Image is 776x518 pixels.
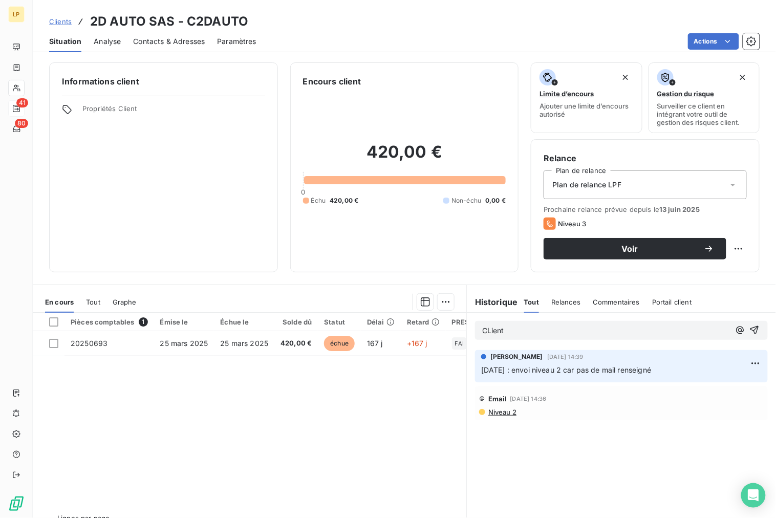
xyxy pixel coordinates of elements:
[90,12,248,31] h3: 2D AUTO SAS - C2DAUTO
[552,180,621,190] span: Plan de relance LPF
[490,352,543,361] span: [PERSON_NAME]
[657,90,715,98] span: Gestion du risque
[741,483,766,508] div: Open Intercom Messenger
[15,119,28,128] span: 80
[487,408,516,416] span: Niveau 2
[303,142,506,172] h2: 420,00 €
[281,318,312,326] div: Solde dû
[551,298,580,306] span: Relances
[544,238,726,260] button: Voir
[593,298,640,306] span: Commentaires
[467,296,518,308] h6: Historique
[540,90,594,98] span: Limite d’encours
[657,102,751,126] span: Surveiller ce client en intégrant votre outil de gestion des risques client.
[49,36,81,47] span: Situation
[455,340,464,347] span: FAI
[544,205,747,213] span: Prochaine relance prévue depuis le
[160,318,208,326] div: Émise le
[652,298,692,306] span: Portail client
[488,395,507,403] span: Email
[220,318,268,326] div: Échue le
[139,317,148,327] span: 1
[407,318,440,326] div: Retard
[220,339,268,348] span: 25 mars 2025
[544,152,747,164] h6: Relance
[524,298,540,306] span: Tout
[133,36,205,47] span: Contacts & Adresses
[452,318,496,326] div: PRESTATION
[451,196,481,205] span: Non-échu
[558,220,586,228] span: Niveau 3
[485,196,506,205] span: 0,00 €
[113,298,137,306] span: Graphe
[510,396,547,402] span: [DATE] 14:36
[482,326,504,335] span: CLient
[8,495,25,512] img: Logo LeanPay
[8,6,25,23] div: LP
[301,188,306,196] span: 0
[45,298,74,306] span: En cours
[71,339,107,348] span: 20250693
[82,104,265,119] span: Propriétés Client
[688,33,739,50] button: Actions
[16,98,28,107] span: 41
[281,338,312,349] span: 420,00 €
[547,354,584,360] span: [DATE] 14:39
[94,36,121,47] span: Analyse
[71,317,148,327] div: Pièces comptables
[311,196,326,205] span: Échu
[481,365,651,374] span: [DATE] : envoi niveau 2 car pas de mail renseigné
[217,36,256,47] span: Paramètres
[540,102,633,118] span: Ajouter une limite d’encours autorisé
[556,245,704,253] span: Voir
[62,75,265,88] h6: Informations client
[330,196,358,205] span: 420,00 €
[49,16,72,27] a: Clients
[407,339,427,348] span: +167 j
[303,75,361,88] h6: Encours client
[86,298,100,306] span: Tout
[160,339,208,348] span: 25 mars 2025
[659,205,700,213] span: 13 juin 2025
[649,62,760,133] button: Gestion du risqueSurveiller ce client en intégrant votre outil de gestion des risques client.
[49,17,72,26] span: Clients
[531,62,642,133] button: Limite d’encoursAjouter une limite d’encours autorisé
[367,339,383,348] span: 167 j
[324,318,355,326] div: Statut
[367,318,395,326] div: Délai
[324,336,355,351] span: échue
